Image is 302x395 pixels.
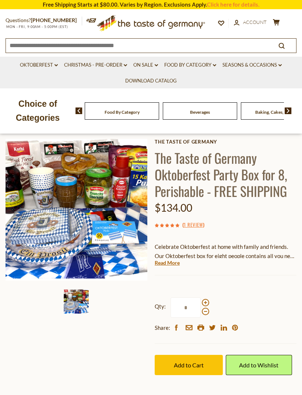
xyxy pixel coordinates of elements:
[6,25,68,29] span: MON - FRI, 9:00AM - 5:00PM (EST)
[155,323,170,332] span: Share:
[155,149,296,199] h1: The Taste of Germany Oktoberfest Party Box for 8, Perishable - FREE SHIPPING
[155,242,296,261] p: Celebrate Oktoberfest at home with family and friends. Our Oktoberfest box for eight people conta...
[164,61,216,69] a: Food By Category
[155,355,223,375] button: Add to Cart
[105,109,140,115] a: Food By Category
[207,1,259,8] a: Click here for details.
[184,221,203,229] a: 1 Review
[133,61,158,69] a: On Sale
[31,17,77,23] a: [PHONE_NUMBER]
[222,61,282,69] a: Seasons & Occasions
[255,109,301,115] a: Baking, Cakes, Desserts
[125,77,177,85] a: Download Catalog
[182,221,204,228] span: ( )
[6,16,82,25] p: Questions?
[171,297,201,318] input: Qty:
[234,18,267,27] a: Account
[226,355,292,375] a: Add to Wishlist
[174,362,204,368] span: Add to Cart
[155,302,166,311] strong: Qty:
[20,61,58,69] a: Oktoberfest
[155,259,180,267] a: Read More
[6,139,147,281] img: The Taste of Germany Oktoberfest Party Box for 8, Perishable - FREE SHIPPING
[75,107,82,114] img: previous arrow
[285,107,292,114] img: next arrow
[190,109,210,115] a: Beverages
[243,19,267,25] span: Account
[155,201,192,214] span: $134.00
[155,139,296,145] a: The Taste of Germany
[64,289,89,314] img: The Taste of Germany Oktoberfest Party Box for 8, Perishable - FREE SHIPPING
[64,61,127,69] a: Christmas - PRE-ORDER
